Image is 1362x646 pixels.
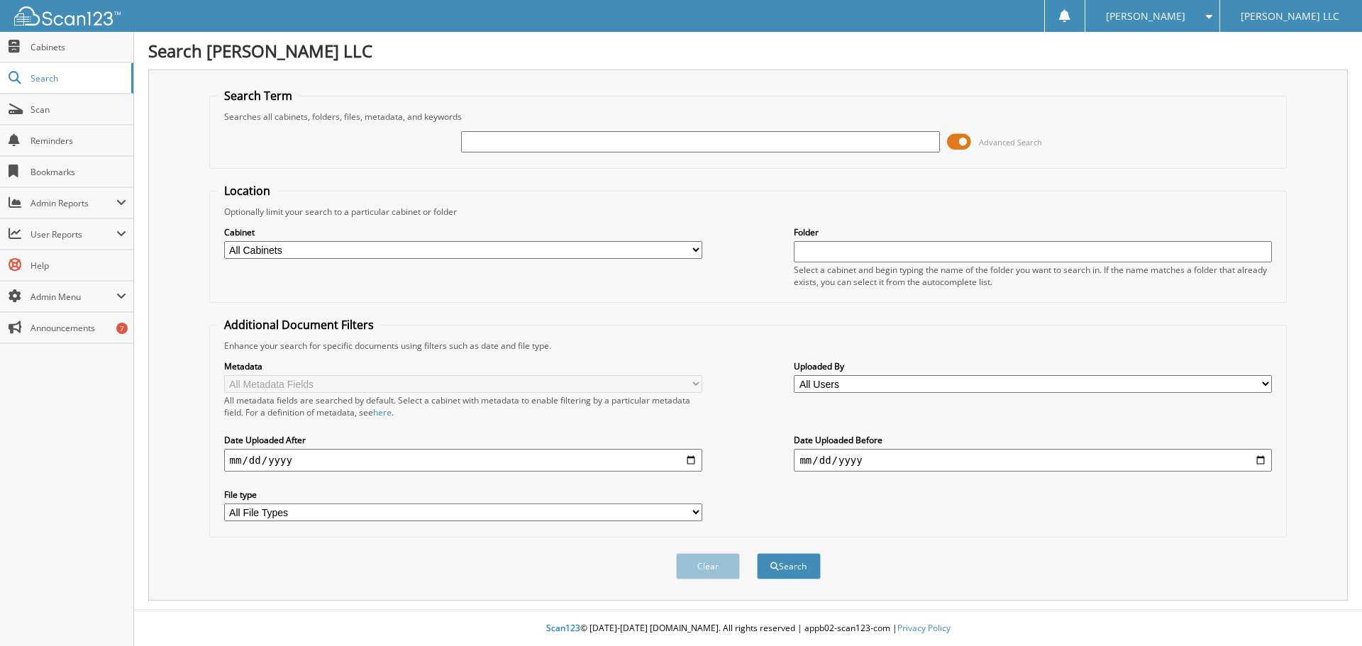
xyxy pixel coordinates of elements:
[134,611,1362,646] div: © [DATE]-[DATE] [DOMAIN_NAME]. All rights reserved | appb02-scan123-com |
[31,322,126,334] span: Announcements
[31,260,126,272] span: Help
[217,88,299,104] legend: Search Term
[794,264,1272,288] div: Select a cabinet and begin typing the name of the folder you want to search in. If the name match...
[31,41,126,53] span: Cabinets
[31,291,116,303] span: Admin Menu
[31,197,116,209] span: Admin Reports
[224,449,702,472] input: start
[676,553,740,579] button: Clear
[31,72,124,84] span: Search
[1241,12,1339,21] span: [PERSON_NAME] LLC
[31,166,126,178] span: Bookmarks
[217,183,277,199] legend: Location
[224,360,702,372] label: Metadata
[224,394,702,418] div: All metadata fields are searched by default. Select a cabinet with metadata to enable filtering b...
[217,111,1280,123] div: Searches all cabinets, folders, files, metadata, and keywords
[1106,12,1185,21] span: [PERSON_NAME]
[116,323,128,334] div: 7
[897,622,951,634] a: Privacy Policy
[794,360,1272,372] label: Uploaded By
[757,553,821,579] button: Search
[31,135,126,147] span: Reminders
[546,622,580,634] span: Scan123
[224,434,702,446] label: Date Uploaded After
[794,449,1272,472] input: end
[148,39,1348,62] h1: Search [PERSON_NAME] LLC
[31,104,126,116] span: Scan
[794,226,1272,238] label: Folder
[31,228,116,240] span: User Reports
[217,206,1280,218] div: Optionally limit your search to a particular cabinet or folder
[979,137,1042,147] span: Advanced Search
[224,226,702,238] label: Cabinet
[373,406,392,418] a: here
[217,317,381,333] legend: Additional Document Filters
[794,434,1272,446] label: Date Uploaded Before
[217,340,1280,352] div: Enhance your search for specific documents using filters such as date and file type.
[14,6,121,26] img: scan123-logo-white.svg
[224,489,702,501] label: File type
